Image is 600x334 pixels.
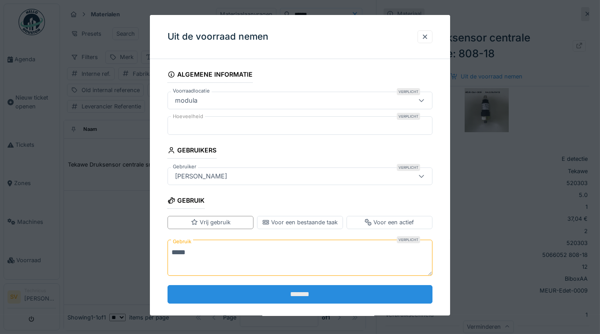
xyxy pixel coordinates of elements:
[191,218,231,226] div: Vrij gebruik
[171,96,201,105] div: modula
[168,68,253,83] div: Algemene informatie
[168,144,216,159] div: Gebruikers
[397,164,420,171] div: Verplicht
[171,171,231,181] div: [PERSON_NAME]
[171,113,205,120] label: Hoeveelheid
[262,218,338,226] div: Voor een bestaande taak
[171,236,193,247] label: Gebruik
[171,163,198,171] label: Gebruiker
[168,31,268,42] h3: Uit de voorraad nemen
[168,194,205,209] div: Gebruik
[365,218,414,226] div: Voor een actief
[171,87,212,95] label: Voorraadlocatie
[397,236,420,243] div: Verplicht
[397,113,420,120] div: Verplicht
[397,88,420,95] div: Verplicht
